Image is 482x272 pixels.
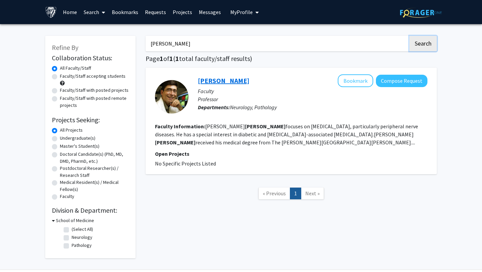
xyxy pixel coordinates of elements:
[198,95,427,103] p: Professor
[60,73,126,80] label: Faculty/Staff accepting students
[258,188,290,199] a: Previous Page
[263,190,286,197] span: « Previous
[155,123,418,146] fg-read-more: [PERSON_NAME] focuses on [MEDICAL_DATA], particularly peripheral nerve diseases. He has a special...
[155,123,205,130] b: Faculty Information:
[72,242,92,249] label: Pathology
[230,9,253,15] span: My Profile
[146,55,437,63] h1: Page of ( total faculty/staff results)
[60,179,129,193] label: Medical Resident(s) / Medical Fellow(s)
[198,87,427,95] p: Faculty
[305,190,320,197] span: Next »
[60,95,129,109] label: Faculty/Staff with posted remote projects
[195,0,224,24] a: Messages
[146,36,408,51] input: Search Keywords
[155,139,195,146] b: [PERSON_NAME]
[60,165,129,179] label: Postdoctoral Researcher(s) / Research Staff
[52,206,129,214] h2: Division & Department:
[155,150,427,158] p: Open Projects
[60,87,129,94] label: Faculty/Staff with posted projects
[52,54,129,62] h2: Collaboration Status:
[301,188,324,199] a: Next Page
[52,116,129,124] h2: Projects Seeking:
[160,54,163,63] span: 1
[60,193,74,200] label: Faculty
[45,6,57,18] img: Johns Hopkins University Logo
[169,0,195,24] a: Projects
[376,75,427,87] button: Compose Request to Michael Polydefkis
[72,226,93,233] label: (Select All)
[198,104,230,111] b: Departments:
[454,242,477,267] iframe: Chat
[60,143,99,150] label: Master's Student(s)
[142,0,169,24] a: Requests
[52,43,78,52] span: Refine By
[72,234,92,241] label: Neurology
[60,0,80,24] a: Home
[56,217,94,224] h3: School of Medicine
[245,123,286,130] b: [PERSON_NAME]
[146,181,437,208] nav: Page navigation
[60,151,129,165] label: Doctoral Candidate(s) (PhD, MD, DMD, PharmD, etc.)
[198,76,249,85] a: [PERSON_NAME]
[230,104,277,111] span: Neurology, Pathology
[108,0,142,24] a: Bookmarks
[60,135,95,142] label: Undergraduate(s)
[338,74,373,87] button: Add Michael Polydefkis to Bookmarks
[409,36,437,51] button: Search
[155,160,216,167] span: No Specific Projects Listed
[60,127,83,134] label: All Projects
[400,7,442,18] img: ForagerOne Logo
[80,0,108,24] a: Search
[60,65,91,72] label: All Faculty/Staff
[175,54,179,63] span: 1
[290,188,301,199] a: 1
[169,54,173,63] span: 1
